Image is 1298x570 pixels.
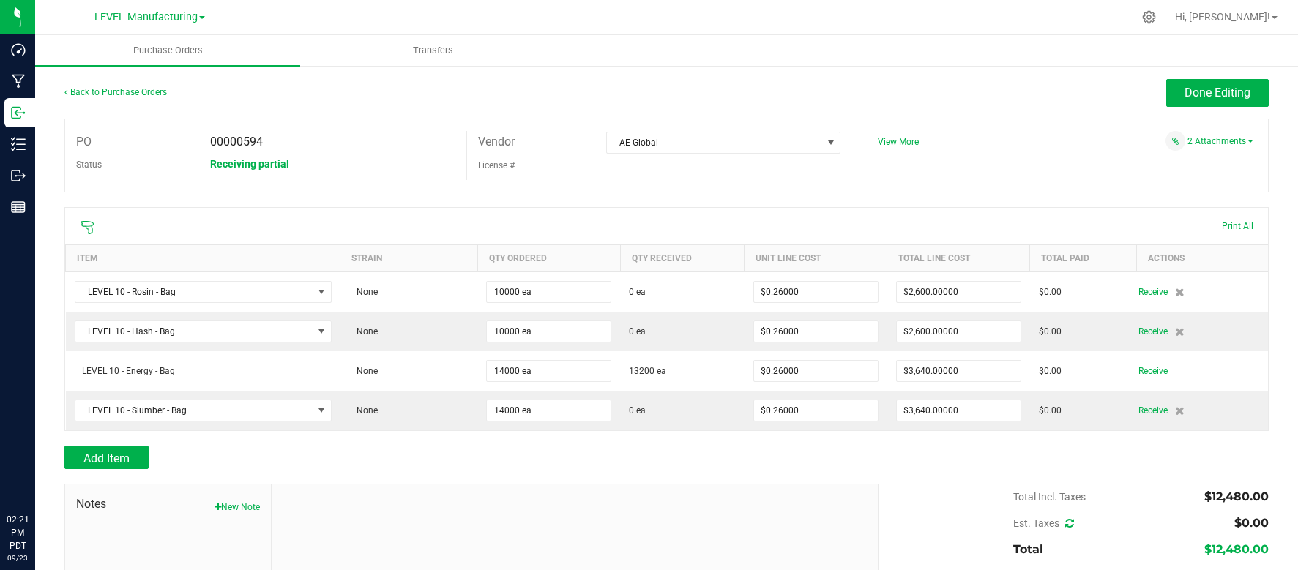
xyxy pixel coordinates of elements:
[1136,244,1268,271] th: Actions
[1222,221,1253,231] span: Print All
[11,137,26,151] inline-svg: Inventory
[11,200,26,214] inline-svg: Reports
[76,495,260,513] span: Notes
[1138,402,1168,419] span: Receive
[349,405,378,416] span: None
[1030,312,1137,351] td: $0.00
[215,500,260,514] button: New Note
[487,361,611,381] input: 0 ea
[43,451,61,468] iframe: Resource center unread badge
[113,44,223,57] span: Purchase Orders
[340,244,478,271] th: Strain
[629,285,646,299] span: 0 ea
[1030,244,1137,271] th: Total Paid
[94,11,198,23] span: LEVEL Manufacturing
[1013,542,1043,556] span: Total
[897,361,1021,381] input: $0.00000
[75,282,313,302] span: LEVEL 10 - Rosin - Bag
[11,74,26,89] inline-svg: Manufacturing
[878,137,919,147] a: View More
[897,400,1021,421] input: $0.00000
[349,366,378,376] span: None
[754,282,878,302] input: $0.00000
[620,244,745,271] th: Qty Received
[300,35,565,66] a: Transfers
[478,154,515,176] label: License #
[66,244,340,271] th: Item
[7,552,29,563] p: 09/23
[210,135,263,149] span: 00000594
[11,105,26,120] inline-svg: Inbound
[897,282,1021,302] input: $0.00000
[745,244,887,271] th: Unit Line Cost
[64,446,149,469] button: Add Item
[754,400,878,421] input: $0.00000
[754,361,878,381] input: $0.00000
[754,321,878,342] input: $0.00000
[1185,86,1250,100] span: Done Editing
[1234,516,1269,530] span: $0.00
[75,400,313,421] span: LEVEL 10 - Slumber - Bag
[1030,351,1137,391] td: $0.00
[75,400,332,421] span: NO DATA FOUND
[629,404,646,417] span: 0 ea
[1013,517,1074,529] span: Est. Taxes
[1138,323,1168,340] span: Receive
[1140,10,1158,24] div: Manage settings
[1013,491,1086,503] span: Total Incl. Taxes
[897,321,1021,342] input: $0.00000
[1138,362,1168,380] span: Receive
[76,154,102,176] label: Status
[210,158,289,170] span: Receiving partial
[629,325,646,338] span: 0 ea
[35,35,300,66] a: Purchase Orders
[83,451,130,465] span: Add Item
[75,321,313,342] span: LEVEL 10 - Hash - Bag
[1030,391,1137,430] td: $0.00
[487,282,611,302] input: 0 ea
[1166,79,1269,107] button: Done Editing
[1165,131,1185,151] span: Attach a document
[487,400,611,421] input: 0 ea
[1204,490,1269,503] span: $12,480.00
[1187,136,1253,146] a: 2 Attachments
[629,364,666,378] span: 13200 ea
[75,364,332,378] div: LEVEL 10 - Energy - Bag
[76,131,92,153] label: PO
[349,326,378,337] span: None
[349,287,378,297] span: None
[15,453,59,497] iframe: Resource center
[7,513,29,552] p: 02:21 PM PDT
[887,244,1030,271] th: Total Line Cost
[75,281,332,303] span: NO DATA FOUND
[607,132,821,153] span: AE Global
[393,44,473,57] span: Transfers
[75,320,332,342] span: NO DATA FOUND
[11,42,26,57] inline-svg: Dashboard
[80,220,94,235] span: Scan packages to receive
[1204,542,1269,556] span: $12,480.00
[64,87,167,97] a: Back to Purchase Orders
[478,131,515,153] label: Vendor
[11,168,26,183] inline-svg: Outbound
[477,244,620,271] th: Qty Ordered
[1175,11,1270,23] span: Hi, [PERSON_NAME]!
[487,321,611,342] input: 0 ea
[1138,283,1168,301] span: Receive
[1030,271,1137,312] td: $0.00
